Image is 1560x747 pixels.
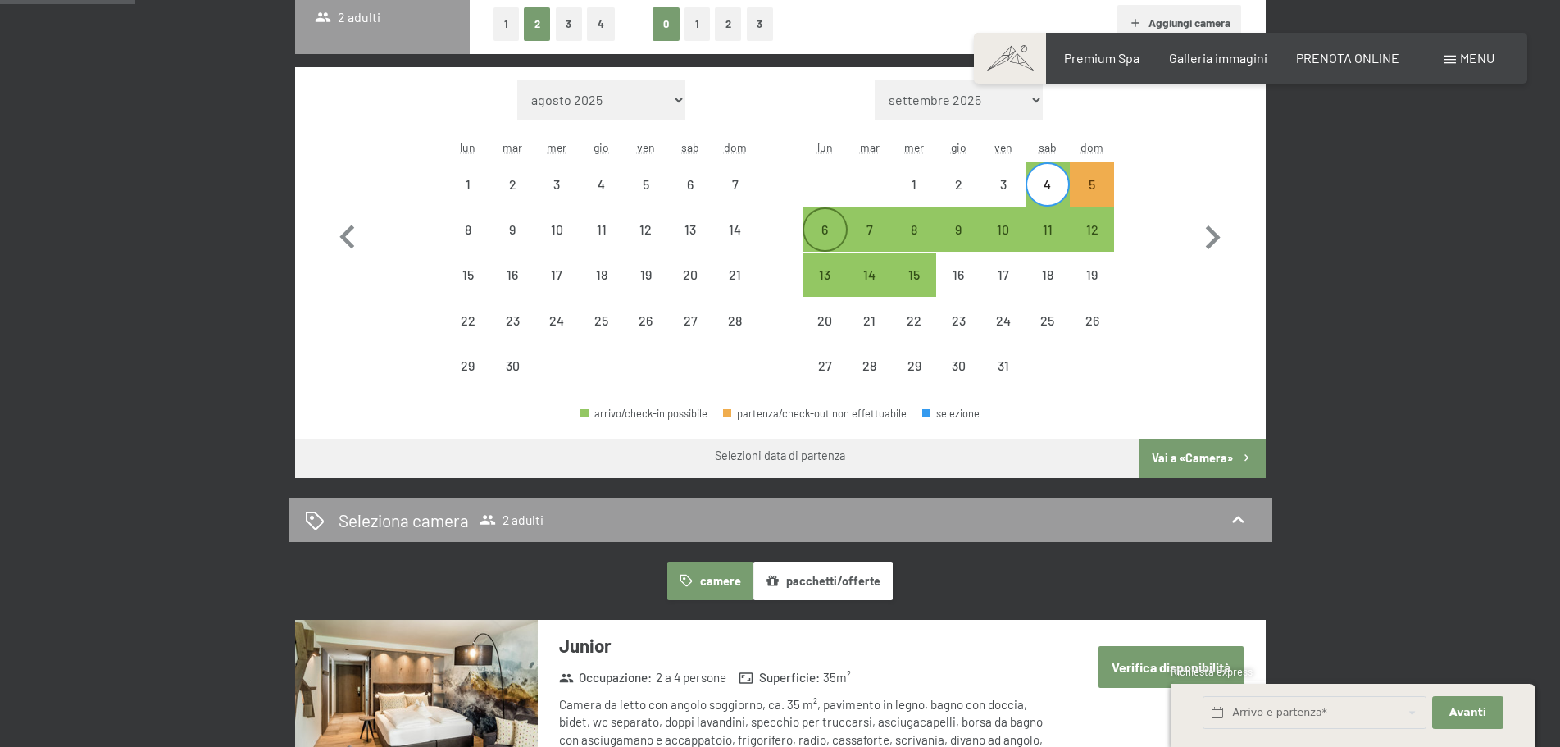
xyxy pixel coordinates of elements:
div: Thu Oct 30 2025 [936,344,980,388]
div: Sun Oct 05 2025 [1070,162,1114,207]
div: Sat Sep 27 2025 [668,298,712,342]
div: Tue Oct 07 2025 [848,207,892,252]
button: 0 [653,7,680,41]
div: Mon Sep 15 2025 [446,253,490,297]
div: Wed Oct 01 2025 [892,162,936,207]
div: Thu Sep 18 2025 [580,253,624,297]
div: 26 [1071,314,1112,355]
div: partenza/check-out non effettuabile [624,298,668,342]
div: 1 [894,178,935,219]
button: Mese precedente [324,80,371,389]
div: Mon Oct 06 2025 [803,207,847,252]
div: Wed Oct 08 2025 [892,207,936,252]
div: 10 [982,223,1023,264]
div: partenza/check-out non effettuabile [624,162,668,207]
button: pacchetti/offerte [753,562,893,599]
div: Fri Sep 19 2025 [624,253,668,297]
div: Sun Oct 12 2025 [1070,207,1114,252]
div: partenza/check-out possibile [848,207,892,252]
abbr: venerdì [994,140,1012,154]
div: Mon Sep 08 2025 [446,207,490,252]
div: 7 [714,178,755,219]
span: PRENOTA ONLINE [1296,50,1399,66]
span: Menu [1460,50,1494,66]
div: 18 [1027,268,1068,309]
div: Sat Oct 25 2025 [1026,298,1070,342]
div: 17 [536,268,577,309]
div: 2 [938,178,979,219]
span: Premium Spa [1064,50,1139,66]
div: Sun Sep 21 2025 [712,253,757,297]
div: 18 [581,268,622,309]
div: 29 [894,359,935,400]
div: 4 [581,178,622,219]
div: Sun Sep 14 2025 [712,207,757,252]
div: Mon Sep 29 2025 [446,344,490,388]
div: partenza/check-out non effettuabile [534,162,579,207]
div: partenza/check-out non effettuabile [490,207,534,252]
div: 26 [625,314,666,355]
div: Wed Sep 10 2025 [534,207,579,252]
div: partenza/check-out non effettuabile [446,298,490,342]
div: partenza/check-out non effettuabile [580,162,624,207]
div: 30 [938,359,979,400]
div: partenza/check-out non effettuabile [490,344,534,388]
div: partenza/check-out non effettuabile [803,344,847,388]
div: 22 [448,314,489,355]
div: partenza/check-out non effettuabile [580,207,624,252]
div: partenza/check-out non effettuabile [446,207,490,252]
div: 27 [804,359,845,400]
span: 2 adulti [480,512,543,528]
abbr: domenica [724,140,747,154]
div: partenza/check-out non effettuabile [580,253,624,297]
button: Avanti [1432,696,1503,730]
div: partenza/check-out non effettuabile [712,253,757,297]
div: partenza/check-out non effettuabile [936,253,980,297]
strong: Superficie : [739,669,820,686]
div: partenza/check-out possibile [848,253,892,297]
div: 29 [448,359,489,400]
div: partenza/check-out non effettuabile [936,344,980,388]
div: 28 [714,314,755,355]
div: 10 [536,223,577,264]
div: partenza/check-out non effettuabile [490,162,534,207]
div: partenza/check-out possibile [803,207,847,252]
span: Galleria immagini [1169,50,1267,66]
div: partenza/check-out non effettuabile [848,344,892,388]
div: 24 [982,314,1023,355]
abbr: sabato [1039,140,1057,154]
button: Aggiungi camera [1117,5,1241,41]
div: partenza/check-out non effettuabile [1026,253,1070,297]
div: 13 [670,223,711,264]
div: 23 [492,314,533,355]
div: partenza/check-out non effettuabile [580,298,624,342]
div: Selezioni data di partenza [715,448,845,464]
div: partenza/check-out possibile [936,207,980,252]
div: 31 [982,359,1023,400]
div: Fri Oct 31 2025 [980,344,1025,388]
div: partenza/check-out non effettuabile [980,253,1025,297]
div: partenza/check-out possibile [803,253,847,297]
div: Tue Sep 16 2025 [490,253,534,297]
div: partenza/check-out non effettuabile [980,162,1025,207]
div: Sat Oct 04 2025 [1026,162,1070,207]
div: partenza/check-out non è effettuabile, poiché non è stato raggiunto il soggiorno minimo richiesto [1070,162,1114,207]
strong: Occupazione : [559,669,653,686]
div: partenza/check-out non effettuabile [624,253,668,297]
button: camere [667,562,753,599]
div: partenza/check-out non effettuabile [534,253,579,297]
abbr: martedì [503,140,522,154]
div: 3 [536,178,577,219]
div: 8 [448,223,489,264]
div: 20 [670,268,711,309]
div: Tue Sep 02 2025 [490,162,534,207]
div: Fri Oct 17 2025 [980,253,1025,297]
div: Thu Sep 11 2025 [580,207,624,252]
div: partenza/check-out possibile [892,253,936,297]
span: Richiesta express [1171,665,1253,678]
div: Tue Sep 23 2025 [490,298,534,342]
div: Sun Oct 26 2025 [1070,298,1114,342]
div: 15 [448,268,489,309]
div: 27 [670,314,711,355]
div: Sat Sep 06 2025 [668,162,712,207]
